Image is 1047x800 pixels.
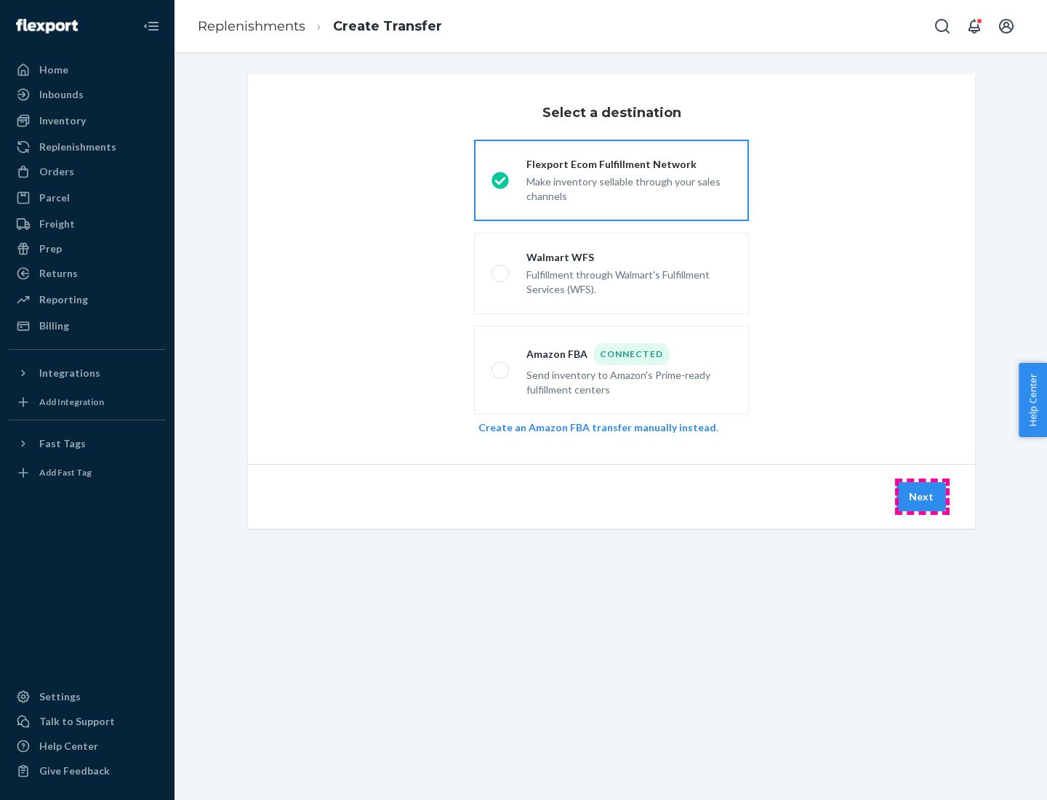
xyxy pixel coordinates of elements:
[960,12,989,41] button: Open notifications
[39,87,84,102] div: Inbounds
[9,160,166,183] a: Orders
[9,288,166,311] a: Reporting
[9,759,166,783] button: Give Feedback
[39,164,74,179] div: Orders
[9,58,166,81] a: Home
[39,466,92,479] div: Add Fast Tag
[39,739,98,753] div: Help Center
[39,63,68,77] div: Home
[9,391,166,414] a: Add Integration
[526,365,731,397] div: Send inventory to Amazon's Prime-ready fulfillment centers
[526,172,731,204] div: Make inventory sellable through your sales channels
[9,685,166,708] a: Settings
[9,361,166,385] button: Integrations
[896,482,946,511] button: Next
[16,19,78,33] img: Flexport logo
[478,421,716,433] a: Create an Amazon FBA transfer manually instead
[39,217,75,231] div: Freight
[39,764,110,778] div: Give Feedback
[137,12,166,41] button: Close Navigation
[39,366,100,380] div: Integrations
[39,241,62,256] div: Prep
[9,212,166,236] a: Freight
[39,292,88,307] div: Reporting
[333,18,442,34] a: Create Transfer
[9,735,166,758] a: Help Center
[9,135,166,159] a: Replenishments
[928,12,957,41] button: Open Search Box
[198,18,305,34] a: Replenishments
[39,319,69,333] div: Billing
[9,314,166,337] a: Billing
[526,157,731,172] div: Flexport Ecom Fulfillment Network
[9,83,166,106] a: Inbounds
[39,191,70,205] div: Parcel
[186,5,454,48] ol: breadcrumbs
[992,12,1021,41] button: Open account menu
[593,343,670,365] div: Connected
[9,432,166,455] button: Fast Tags
[9,262,166,285] a: Returns
[39,113,86,128] div: Inventory
[39,266,78,281] div: Returns
[526,250,731,265] div: Walmart WFS
[39,396,104,408] div: Add Integration
[9,186,166,209] a: Parcel
[1019,363,1047,437] button: Help Center
[9,109,166,132] a: Inventory
[39,140,116,154] div: Replenishments
[39,436,86,451] div: Fast Tags
[542,103,681,122] h3: Select a destination
[9,710,166,733] a: Talk to Support
[9,461,166,484] a: Add Fast Tag
[39,689,81,704] div: Settings
[478,420,745,435] div: .
[526,265,731,297] div: Fulfillment through Walmart's Fulfillment Services (WFS).
[9,237,166,260] a: Prep
[526,343,731,365] div: Amazon FBA
[39,714,115,729] div: Talk to Support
